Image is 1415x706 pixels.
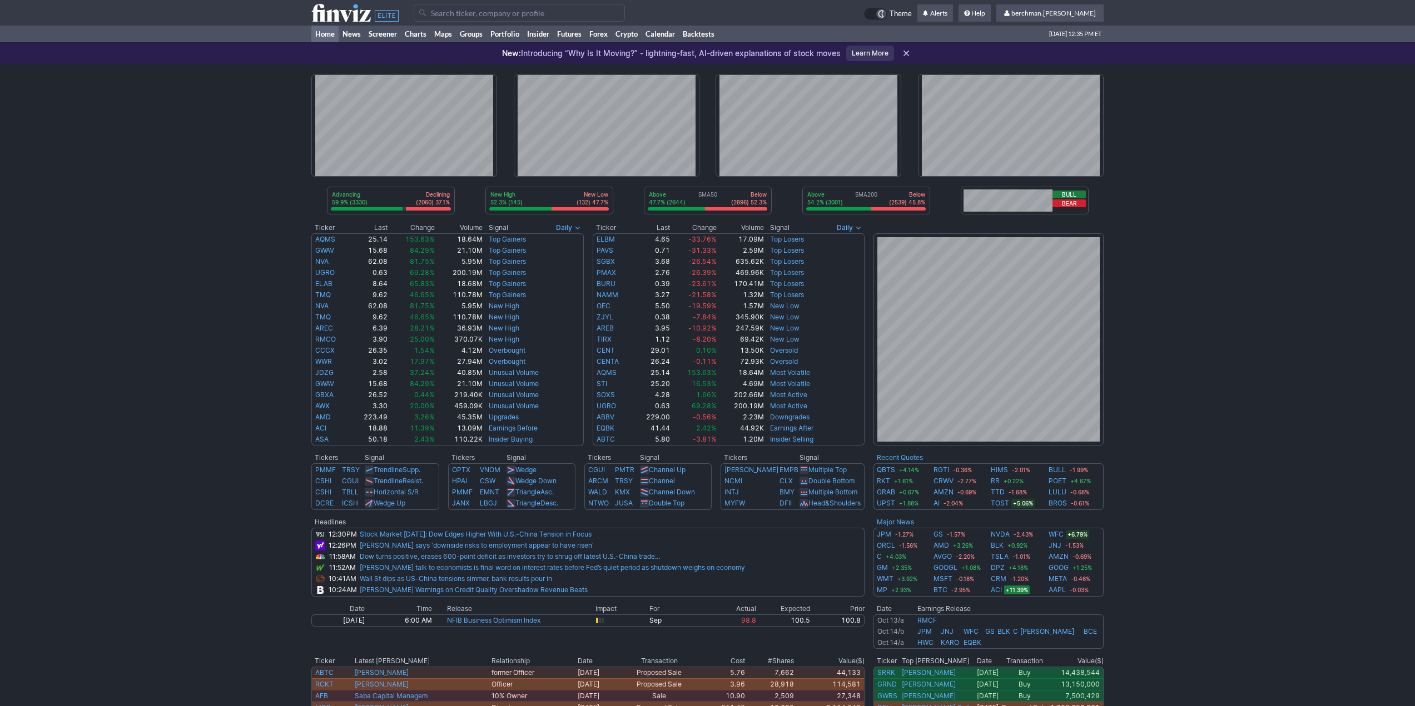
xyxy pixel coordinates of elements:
a: RCKT [315,680,334,688]
span: New: [502,48,521,58]
a: GRAB [877,487,895,498]
span: 81.75% [410,257,435,266]
a: Head&Shoulders [808,499,861,507]
a: TriangleAsc. [515,488,554,496]
a: Top Gainers [489,257,526,266]
span: -23.61% [688,279,717,288]
a: TOST [991,498,1009,509]
a: New High [489,313,519,321]
td: 0.39 [633,278,671,289]
td: 170.41M [717,278,764,289]
a: Most Active [770,390,807,399]
a: CGUI [342,477,359,485]
a: Alerts [917,4,953,22]
a: Oct 14/b [877,627,904,635]
a: Portfolio [486,26,523,42]
a: Oct 13/a [877,616,904,624]
a: Most Volatile [770,368,810,377]
a: CSW [480,477,495,485]
button: Bull [1052,191,1086,198]
a: Upgrades [489,413,519,421]
a: New High [489,324,519,332]
a: JNJ [1049,540,1061,551]
a: ARCM [588,477,608,485]
a: Insider Selling [770,435,813,443]
a: VNOM [480,465,500,474]
a: CSHI [315,477,331,485]
a: RMCF [917,616,937,624]
a: Most Active [770,402,807,410]
a: KMX [615,488,630,496]
td: 110.78M [435,289,483,301]
span: -31.33% [688,246,717,254]
a: Backtests [679,26,718,42]
a: HWC [917,638,934,647]
th: Ticker [311,222,350,233]
span: Trendline [374,465,403,474]
span: -26.39% [688,268,717,277]
a: BLK [997,627,1010,635]
td: 18.68M [435,278,483,289]
a: Insider [523,26,553,42]
a: CENTA [597,357,619,365]
a: NTWO [588,499,609,507]
a: EQBK [964,638,981,647]
a: WFC [1049,529,1064,540]
a: NVA [315,302,329,310]
a: PMTR [615,465,634,474]
th: Change [388,222,435,233]
a: Oversold [770,346,798,354]
a: [PERSON_NAME] [724,465,778,474]
a: AQMS [315,235,335,243]
a: Wedge [515,465,537,474]
a: Calendar [642,26,679,42]
td: 635.62K [717,256,764,267]
a: Screener [365,26,401,42]
a: [PERSON_NAME] [902,668,956,677]
a: Top Gainers [489,279,526,288]
a: GS [985,627,995,635]
a: BROS [1049,498,1067,509]
span: Trendline [374,477,403,485]
a: Recent Quotes [877,453,923,462]
span: Signal [770,223,790,232]
a: Channel [649,477,675,485]
a: Help [959,4,991,22]
a: CRM [991,573,1006,584]
a: JNJ [941,627,954,635]
span: -33.76% [688,235,717,243]
a: ASA [315,435,329,443]
a: Overbought [489,346,525,354]
a: UGRO [597,402,616,410]
a: Wedge Down [515,477,557,485]
a: Most Volatile [770,379,810,388]
a: Oct 14/a [877,638,904,647]
th: Ticker [593,222,633,233]
a: META [1049,573,1067,584]
a: CLX [780,477,793,485]
a: News [339,26,365,42]
a: ACI [991,584,1002,595]
a: TMQ [315,313,331,321]
p: Above [649,191,686,198]
a: AREC [315,324,333,332]
a: CENT [597,346,615,354]
td: 1.32M [717,289,764,301]
a: [PERSON_NAME] [1020,627,1074,635]
a: MP [877,584,887,595]
a: Unusual Volume [489,379,539,388]
a: Multiple Bottom [808,488,857,496]
a: [PERSON_NAME] [902,692,956,700]
a: New High [489,302,519,310]
p: Advancing [332,191,368,198]
a: PMAX [597,268,616,277]
a: NAMM [597,291,618,299]
a: Multiple Top [808,465,847,474]
a: Top Gainers [489,246,526,254]
span: 84.29% [410,246,435,254]
a: Horizontal S/R [374,488,419,496]
a: Maps [430,26,456,42]
p: 59.9% (3330) [332,198,368,206]
span: Signal [489,223,508,232]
